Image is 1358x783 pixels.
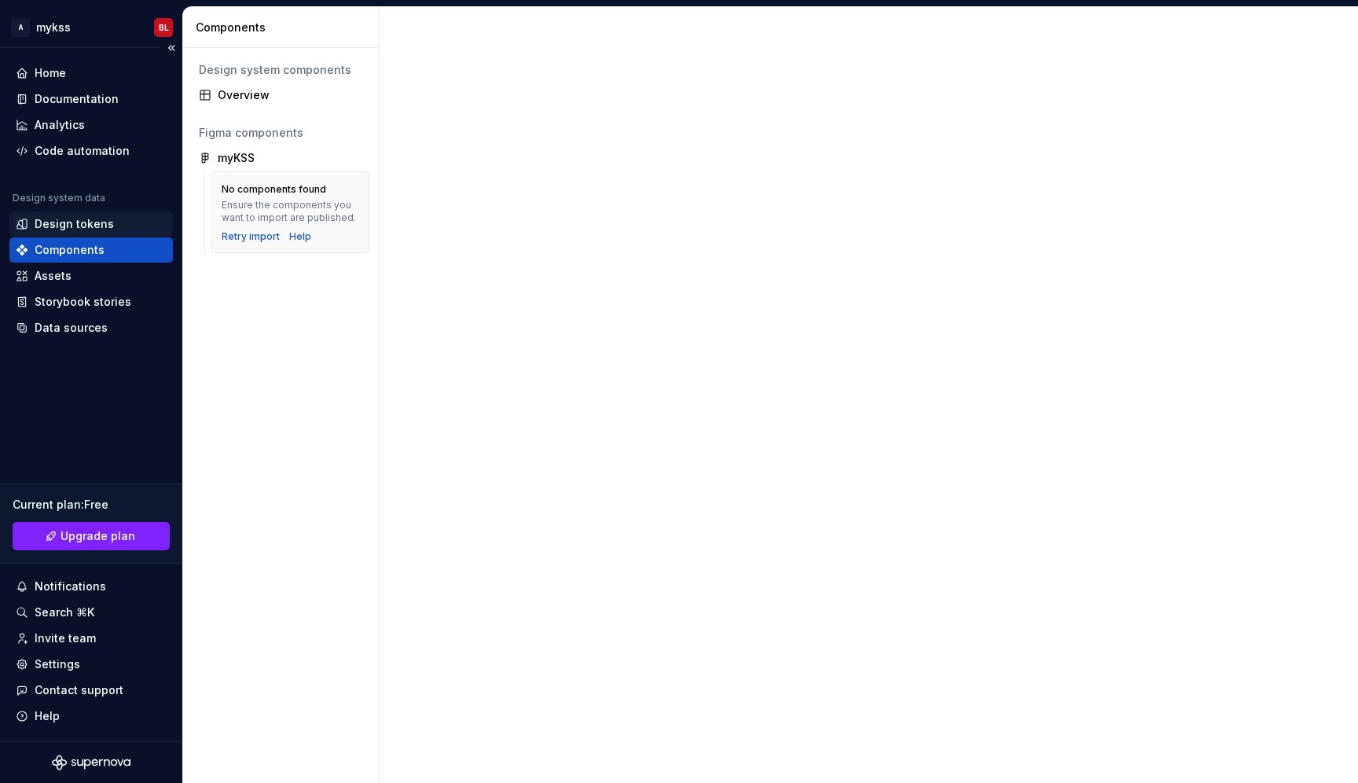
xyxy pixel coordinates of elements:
[35,294,131,310] div: Storybook stories
[61,528,135,544] span: Upgrade plan
[13,522,170,550] button: Upgrade plan
[9,704,173,729] button: Help
[52,755,130,770] svg: Supernova Logo
[9,652,173,677] a: Settings
[36,20,71,35] div: mykss
[9,61,173,86] a: Home
[3,10,179,44] button: AmykssBL
[35,65,66,81] div: Home
[193,145,369,171] a: myKSS
[35,656,80,672] div: Settings
[222,199,359,224] div: Ensure the components you want to import are published.
[35,630,96,646] div: Invite team
[9,678,173,703] button: Contact support
[35,605,94,620] div: Search ⌘K
[11,18,30,37] div: A
[193,83,369,108] a: Overview
[35,708,60,724] div: Help
[9,626,173,651] a: Invite team
[35,216,114,232] div: Design tokens
[9,86,173,112] a: Documentation
[35,268,72,284] div: Assets
[13,497,170,513] div: Current plan : Free
[222,230,280,243] button: Retry import
[35,320,108,336] div: Data sources
[218,150,255,166] div: myKSS
[9,138,173,164] a: Code automation
[35,579,106,594] div: Notifications
[9,211,173,237] a: Design tokens
[199,125,363,141] div: Figma components
[9,289,173,314] a: Storybook stories
[35,682,123,698] div: Contact support
[218,87,363,103] div: Overview
[9,600,173,625] button: Search ⌘K
[222,183,326,196] div: No components found
[9,112,173,138] a: Analytics
[9,237,173,263] a: Components
[289,230,311,243] a: Help
[35,91,119,107] div: Documentation
[35,242,105,258] div: Components
[199,62,363,78] div: Design system components
[160,37,182,59] button: Collapse sidebar
[35,143,130,159] div: Code automation
[13,192,105,204] div: Design system data
[159,21,169,34] div: BL
[35,117,85,133] div: Analytics
[196,20,373,35] div: Components
[9,574,173,599] button: Notifications
[9,315,173,340] a: Data sources
[9,263,173,289] a: Assets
